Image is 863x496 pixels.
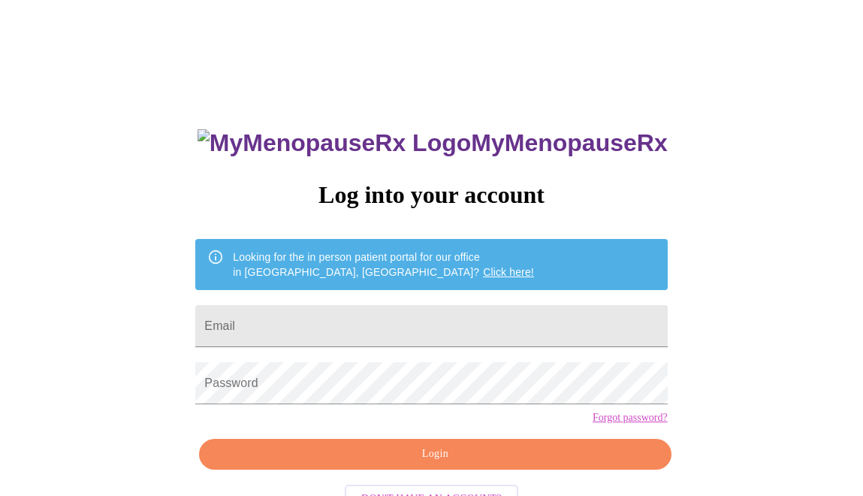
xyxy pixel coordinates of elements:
h3: Log into your account [195,181,667,209]
span: Login [216,445,653,464]
a: Click here! [483,266,534,278]
div: Looking for the in person patient portal for our office in [GEOGRAPHIC_DATA], [GEOGRAPHIC_DATA]? [233,243,534,286]
button: Login [199,439,671,470]
img: MyMenopauseRx Logo [198,129,471,157]
a: Forgot password? [593,412,668,424]
h3: MyMenopauseRx [198,129,668,157]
